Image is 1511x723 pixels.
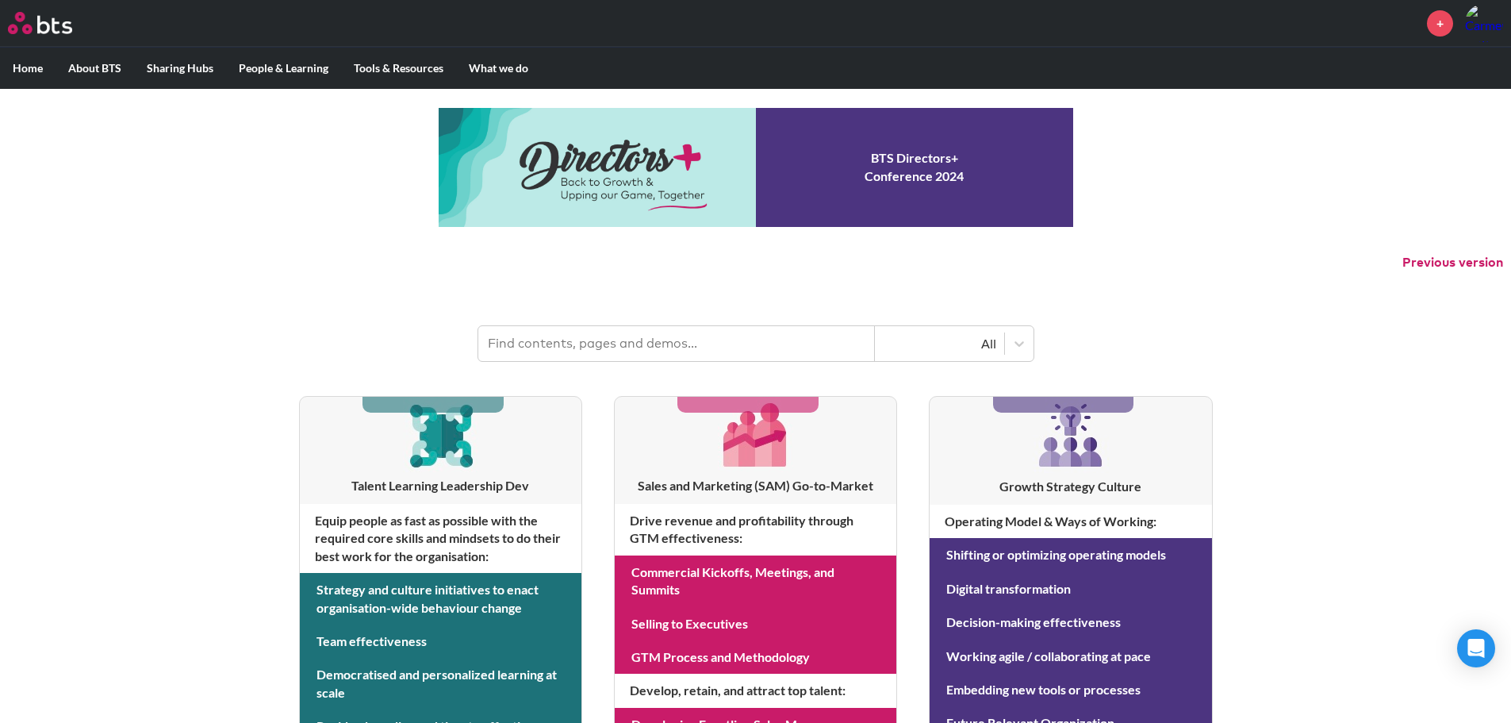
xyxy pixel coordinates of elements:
h3: Sales and Marketing (SAM) Go-to-Market [615,477,896,494]
img: Carmen Low [1465,4,1503,42]
div: All [883,335,996,352]
a: + [1427,10,1453,37]
img: [object Object] [718,397,793,472]
a: Go home [8,12,102,34]
label: Sharing Hubs [134,48,226,89]
img: [object Object] [1033,397,1109,473]
h4: Drive revenue and profitability through GTM effectiveness : [615,504,896,556]
label: What we do [456,48,541,89]
h4: Equip people as fast as possible with the required core skills and mindsets to do their best work... [300,504,581,573]
img: BTS Logo [8,12,72,34]
h4: Operating Model & Ways of Working : [930,505,1211,538]
button: Previous version [1402,254,1503,271]
label: People & Learning [226,48,341,89]
input: Find contents, pages and demos... [478,326,875,361]
a: Profile [1465,4,1503,42]
h3: Growth Strategy Culture [930,478,1211,495]
label: Tools & Resources [341,48,456,89]
div: Open Intercom Messenger [1457,629,1495,667]
label: About BTS [56,48,134,89]
img: [object Object] [403,397,478,472]
a: Conference 2024 [439,108,1073,227]
h3: Talent Learning Leadership Dev [300,477,581,494]
h4: Develop, retain, and attract top talent : [615,674,896,707]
